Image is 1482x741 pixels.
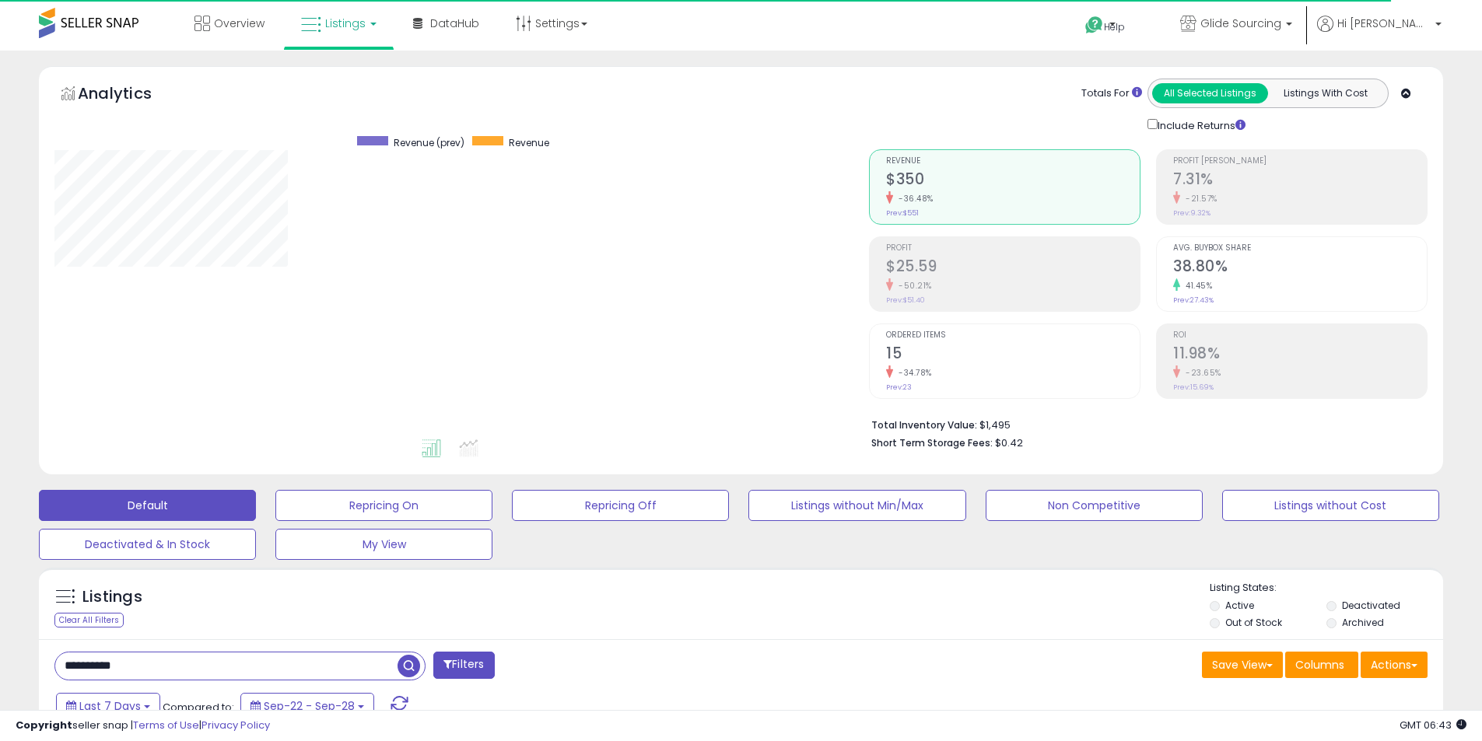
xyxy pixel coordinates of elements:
[39,490,256,521] button: Default
[1173,383,1214,392] small: Prev: 15.69%
[54,613,124,627] div: Clear All Filters
[275,529,492,560] button: My View
[79,698,141,714] span: Last 7 Days
[394,136,464,149] span: Revenue (prev)
[275,490,492,521] button: Repricing On
[433,652,494,679] button: Filters
[1081,86,1142,101] div: Totals For
[1361,652,1428,678] button: Actions
[39,529,256,560] button: Deactivated & In Stock
[1173,331,1427,340] span: ROI
[512,490,729,521] button: Repricing Off
[78,82,182,108] h5: Analytics
[1225,599,1254,612] label: Active
[1225,616,1282,629] label: Out of Stock
[1337,16,1431,31] span: Hi [PERSON_NAME]
[16,718,72,732] strong: Copyright
[1222,490,1439,521] button: Listings without Cost
[82,586,142,608] h5: Listings
[1202,652,1283,678] button: Save View
[748,490,965,521] button: Listings without Min/Max
[1285,652,1358,678] button: Columns
[1173,344,1427,365] h2: 11.98%
[1173,257,1427,278] h2: 38.80%
[886,331,1140,340] span: Ordered Items
[214,16,265,31] span: Overview
[1317,16,1442,51] a: Hi [PERSON_NAME]
[871,414,1416,433] li: $1,495
[1173,208,1210,218] small: Prev: 9.32%
[886,257,1140,278] h2: $25.59
[886,295,925,305] small: Prev: $51.40
[886,157,1140,166] span: Revenue
[1210,581,1443,596] p: Listing States:
[1180,193,1217,204] small: -21.57%
[1342,616,1384,629] label: Archived
[886,244,1140,253] span: Profit
[995,435,1023,450] span: $0.42
[430,16,479,31] span: DataHub
[893,280,932,292] small: -50.21%
[1173,157,1427,166] span: Profit [PERSON_NAME]
[886,208,919,218] small: Prev: $551
[1104,20,1125,33] span: Help
[886,170,1140,191] h2: $350
[893,367,932,379] small: -34.78%
[1200,16,1281,31] span: Glide Sourcing
[1400,718,1466,732] span: 2025-10-6 06:43 GMT
[986,490,1203,521] button: Non Competitive
[1084,16,1104,35] i: Get Help
[509,136,549,149] span: Revenue
[1173,295,1214,305] small: Prev: 27.43%
[1152,83,1268,103] button: All Selected Listings
[893,193,934,204] small: -36.48%
[201,718,270,732] a: Privacy Policy
[240,693,374,719] button: Sep-22 - Sep-28
[56,693,160,719] button: Last 7 Days
[871,418,977,432] b: Total Inventory Value:
[886,383,912,392] small: Prev: 23
[163,700,234,715] span: Compared to:
[1073,4,1155,51] a: Help
[1136,116,1264,134] div: Include Returns
[1342,599,1400,612] label: Deactivated
[264,698,355,714] span: Sep-22 - Sep-28
[1173,244,1427,253] span: Avg. Buybox Share
[1180,367,1221,379] small: -23.65%
[16,718,270,733] div: seller snap | |
[1295,657,1344,673] span: Columns
[1267,83,1383,103] button: Listings With Cost
[886,344,1140,365] h2: 15
[871,436,993,449] b: Short Term Storage Fees:
[1180,280,1212,292] small: 41.45%
[1173,170,1427,191] h2: 7.31%
[325,16,366,31] span: Listings
[133,718,199,732] a: Terms of Use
